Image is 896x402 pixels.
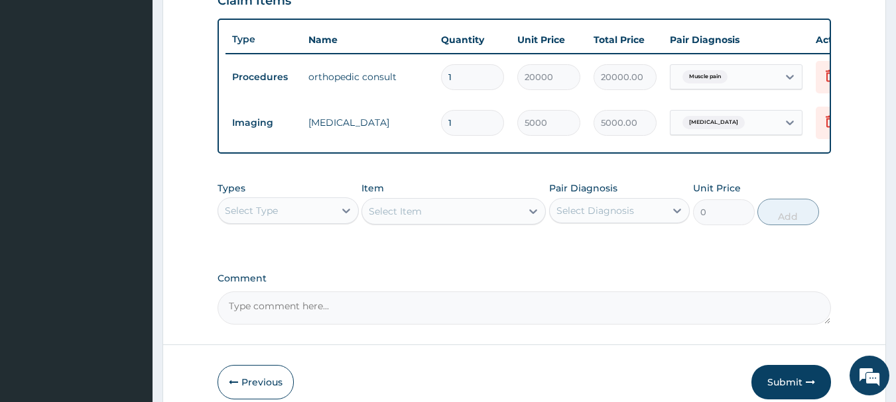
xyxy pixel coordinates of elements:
[69,74,223,91] div: Chat with us now
[587,26,663,53] th: Total Price
[757,199,819,225] button: Add
[218,183,245,194] label: Types
[549,181,617,195] label: Pair Diagnosis
[25,66,54,99] img: d_794563401_company_1708531726252_794563401
[302,26,434,53] th: Name
[511,26,587,53] th: Unit Price
[682,116,745,129] span: [MEDICAL_DATA]
[225,27,302,52] th: Type
[809,26,875,53] th: Actions
[225,65,302,89] td: Procedures
[682,70,728,83] span: Muscle pain
[218,365,294,399] button: Previous
[218,7,249,38] div: Minimize live chat window
[7,264,253,311] textarea: Type your message and hit 'Enter'
[556,204,634,217] div: Select Diagnosis
[225,204,278,217] div: Select Type
[693,181,741,195] label: Unit Price
[751,365,831,399] button: Submit
[361,181,384,195] label: Item
[77,118,183,252] span: We're online!
[218,273,832,284] label: Comment
[302,109,434,136] td: [MEDICAL_DATA]
[663,26,809,53] th: Pair Diagnosis
[225,111,302,135] td: Imaging
[302,64,434,90] td: orthopedic consult
[434,26,511,53] th: Quantity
